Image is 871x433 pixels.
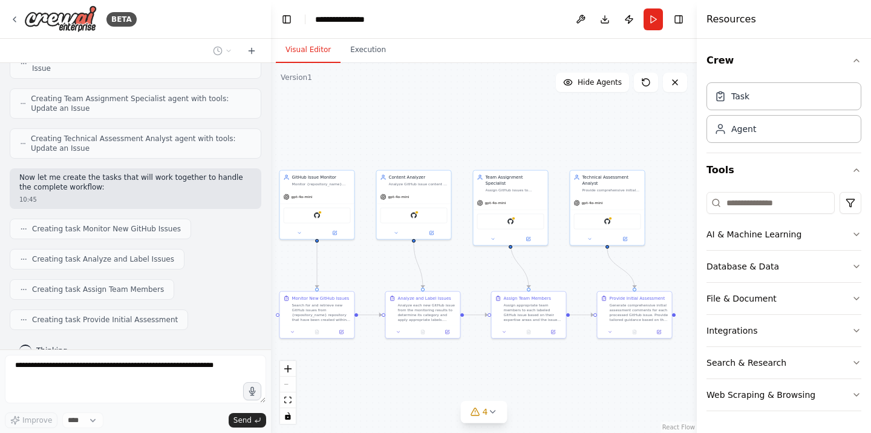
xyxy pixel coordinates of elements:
span: Creating Technical Assessment Analyst agent with tools: Update an Issue [31,134,251,153]
nav: breadcrumb [315,13,377,25]
span: gpt-4o-mini [582,200,603,205]
div: Technical Assessment AnalystProvide comprehensive initial assessment comments for GitHub issues i... [570,170,645,246]
span: 4 [483,406,488,418]
span: Creating task Assign Team Members [32,285,164,294]
img: GitHub [507,218,514,225]
button: No output available [410,328,435,335]
div: Assign Team Members [504,296,551,302]
div: GitHub Issue MonitorMonitor {repository_name} repository for new GitHub issues and retrieve their... [279,170,355,240]
button: AI & Machine Learning [706,219,861,250]
button: Hide Agents [556,73,629,92]
button: toggle interactivity [280,408,296,424]
div: React Flow controls [280,361,296,424]
button: File & Document [706,283,861,314]
span: gpt-4o-mini [485,200,506,205]
span: gpt-4o-mini [388,194,409,199]
span: Improve [22,415,52,425]
button: Hide right sidebar [670,11,687,28]
div: Monitor {repository_name} repository for new GitHub issues and retrieve their full details includ... [292,182,351,187]
g: Edge from 78e20f29-e9a7-4911-ba53-0b607b34ba4c to 06e07cf1-5237-4d8a-8a8f-2bb2bc12f286 [570,312,593,318]
div: Monitor New GitHub IssuesSearch for and retrieve new GitHub issues from {repository_name} reposit... [279,291,355,339]
div: Team Assignment SpecialistAssign GitHub issues to appropriate team members based on issue type, c... [473,170,549,246]
button: Start a new chat [242,44,261,58]
div: Assign appropriate team members to each labeled GitHub issue based on their expertise areas and t... [504,303,563,322]
div: Monitor New GitHub Issues [292,296,350,302]
span: Thinking... [36,346,74,355]
h4: Resources [706,12,756,27]
button: Visual Editor [276,38,341,63]
button: Switch to previous chat [208,44,237,58]
button: Crew [706,44,861,78]
span: gpt-4o-mini [292,194,313,199]
div: Provide Initial AssessmentGenerate comprehensive initial assessment comments for each processed G... [597,291,673,339]
button: Execution [341,38,396,63]
button: Open in side panel [543,328,563,335]
button: Open in side panel [414,230,449,237]
div: Analyze and Label IssuesAnalyze each new GitHub issue from the monitoring results to determine it... [385,291,461,339]
button: Search & Research [706,347,861,378]
button: Web Scraping & Browsing [706,379,861,411]
div: Technical Assessment Analyst [582,174,641,187]
span: Send [233,415,252,425]
p: Now let me create the tasks that will work together to handle the complete workflow: [19,173,252,192]
div: Analyze each new GitHub issue from the monitoring results to determine its category and apply app... [398,303,457,322]
img: GitHub [604,218,611,225]
div: Provide comprehensive initial assessment comments for GitHub issues including reproduction steps ... [582,188,641,193]
button: Integrations [706,315,861,346]
div: Task [731,90,749,102]
div: Team Assignment Specialist [486,174,544,187]
g: Edge from 9e2fac03-1d8e-4236-a17e-6e4d37b39cb4 to 52101614-4a02-436f-9097-f3a62e859898 [358,312,382,318]
button: fit view [280,392,296,408]
button: Open in side panel [437,328,457,335]
div: Tools [706,187,861,421]
div: Assign Team MembersAssign appropriate team members to each labeled GitHub issue based on their ex... [491,291,567,339]
button: Hide left sidebar [278,11,295,28]
button: No output available [516,328,541,335]
g: Edge from a13c4bf8-d6d6-4305-a3a5-dae66fba8f38 to 52101614-4a02-436f-9097-f3a62e859898 [411,243,426,288]
div: Analyze and Label Issues [398,296,451,302]
img: GitHub [313,212,321,219]
button: Tools [706,153,861,187]
div: Version 1 [281,73,312,82]
img: Logo [24,5,97,33]
button: Open in side panel [511,236,546,243]
button: Open in side panel [331,328,351,335]
button: zoom in [280,361,296,377]
button: Database & Data [706,251,861,282]
span: Creating task Provide Initial Assessment [32,315,178,325]
div: BETA [106,12,137,27]
button: Open in side panel [608,236,642,243]
button: No output available [622,328,647,335]
div: Provide Initial Assessment [610,296,665,302]
button: Open in side panel [318,230,351,237]
div: GitHub Issue Monitor [292,174,351,180]
a: React Flow attribution [662,424,695,431]
div: Search for and retrieve new GitHub issues from {repository_name} repository that have been create... [292,303,351,322]
div: 10:45 [19,195,252,204]
div: Agent [731,123,756,135]
span: Creating task Monitor New GitHub Issues [32,224,181,234]
span: Hide Agents [578,78,622,87]
g: Edge from 52101614-4a02-436f-9097-f3a62e859898 to 78e20f29-e9a7-4911-ba53-0b607b34ba4c [464,312,488,318]
img: GitHub [410,212,417,219]
div: Content Analyzer [389,174,448,180]
button: No output available [304,328,330,335]
button: Open in side panel [648,328,669,335]
g: Edge from 34704f59-36c0-4edf-bdd2-a6c93ff95794 to 06e07cf1-5237-4d8a-8a8f-2bb2bc12f286 [604,249,638,288]
g: Edge from 051d63bf-01e8-4074-9b61-e9536f8332b0 to 9e2fac03-1d8e-4236-a17e-6e4d37b39cb4 [314,243,320,288]
button: Improve [5,412,57,428]
button: 4 [461,401,507,423]
div: Content AnalyzerAnalyze GitHub issue content to automatically categorize and label issues as 'bug... [376,170,452,240]
g: Edge from acc9eae7-d571-4d4a-a057-828b46d442a2 to 78e20f29-e9a7-4911-ba53-0b607b34ba4c [507,243,532,288]
div: Assign GitHub issues to appropriate team members based on issue type, component expertise, and te... [486,188,544,193]
span: Creating task Analyze and Label Issues [32,254,174,264]
span: Creating Team Assignment Specialist agent with tools: Update an Issue [31,94,251,113]
div: Analyze GitHub issue content to automatically categorize and label issues as 'bug', 'feature requ... [389,182,448,187]
button: Send [229,413,266,428]
div: Generate comprehensive initial assessment comments for each processed GitHub issue. Provide tailo... [610,303,668,322]
button: Click to speak your automation idea [243,382,261,400]
span: Creating Content Analyzer agent with tools: Update an Issue [32,54,251,73]
div: Crew [706,78,861,153]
